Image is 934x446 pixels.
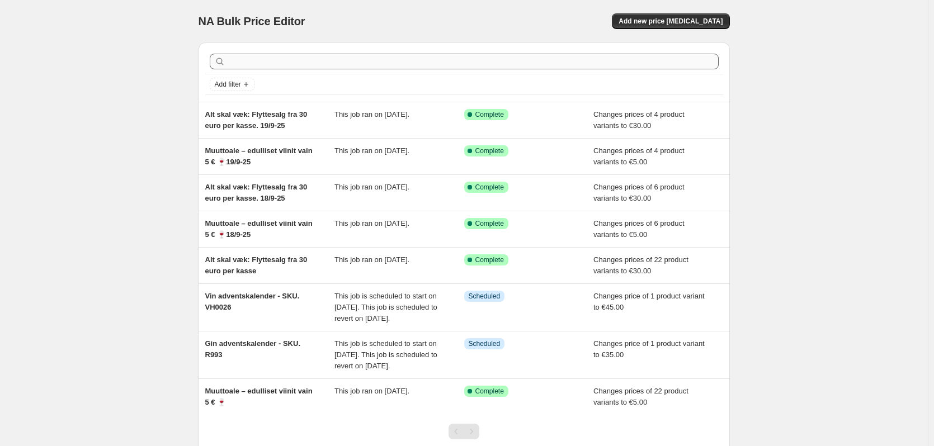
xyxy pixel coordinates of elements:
[593,183,685,202] span: Changes prices of 6 product variants to €30.00
[334,387,409,395] span: This job ran on [DATE].
[593,219,685,239] span: Changes prices of 6 product variants to €5.00
[334,219,409,227] span: This job ran on [DATE].
[199,15,305,27] span: NA Bulk Price Editor
[475,146,504,155] span: Complete
[205,183,308,202] span: Alt skal væk: Flyttesalg fra 30 euro per kasse. 18/9-25
[475,219,504,228] span: Complete
[469,339,501,348] span: Scheduled
[205,255,308,275] span: Alt skal væk: Flyttesalg fra 30 euro per kasse
[334,183,409,191] span: This job ran on [DATE].
[334,255,409,264] span: This job ran on [DATE].
[593,110,685,130] span: Changes prices of 4 product variants to €30.00
[593,255,688,275] span: Changes prices of 22 product variants to €30.00
[593,387,688,406] span: Changes prices of 22 product variants to €5.00
[475,255,504,264] span: Complete
[475,110,504,119] span: Complete
[469,292,501,301] span: Scheduled
[334,146,409,155] span: This job ran on [DATE].
[205,387,313,406] span: Muuttoale – edulliset viinit vain 5 € 🍷
[593,339,705,359] span: Changes price of 1 product variant to €35.00
[449,424,479,439] nav: Pagination
[475,387,504,396] span: Complete
[210,78,254,91] button: Add filter
[612,13,729,29] button: Add new price [MEDICAL_DATA]
[593,146,685,166] span: Changes prices of 4 product variants to €5.00
[619,17,723,26] span: Add new price [MEDICAL_DATA]
[593,292,705,311] span: Changes price of 1 product variant to €45.00
[205,292,300,311] span: Vin adventskalender - SKU. VH0026
[205,146,313,166] span: Muuttoale – edulliset viinit vain 5 € 🍷19/9-25
[475,183,504,192] span: Complete
[205,110,308,130] span: Alt skal væk: Flyttesalg fra 30 euro per kasse. 19/9-25
[334,339,437,370] span: This job is scheduled to start on [DATE]. This job is scheduled to revert on [DATE].
[215,80,241,89] span: Add filter
[205,219,313,239] span: Muuttoale – edulliset viinit vain 5 € 🍷18/9-25
[334,292,437,322] span: This job is scheduled to start on [DATE]. This job is scheduled to revert on [DATE].
[334,110,409,118] span: This job ran on [DATE].
[205,339,301,359] span: Gin adventskalender - SKU. R993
